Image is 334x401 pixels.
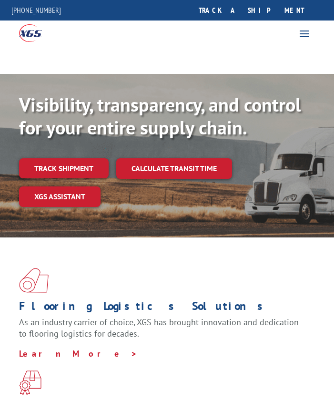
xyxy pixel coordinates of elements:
img: xgs-icon-focused-on-flooring-red [19,370,41,395]
img: xgs-icon-total-supply-chain-intelligence-red [19,268,49,293]
a: XGS ASSISTANT [19,186,101,207]
h1: Flooring Logistics Solutions [19,300,308,317]
a: [PHONE_NUMBER] [11,5,61,15]
a: Learn More > [19,348,138,359]
a: Calculate transit time [116,158,232,179]
span: As an industry carrier of choice, XGS has brought innovation and dedication to flooring logistics... [19,317,299,339]
a: Track shipment [19,158,109,178]
b: Visibility, transparency, and control for your entire supply chain. [19,92,301,140]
